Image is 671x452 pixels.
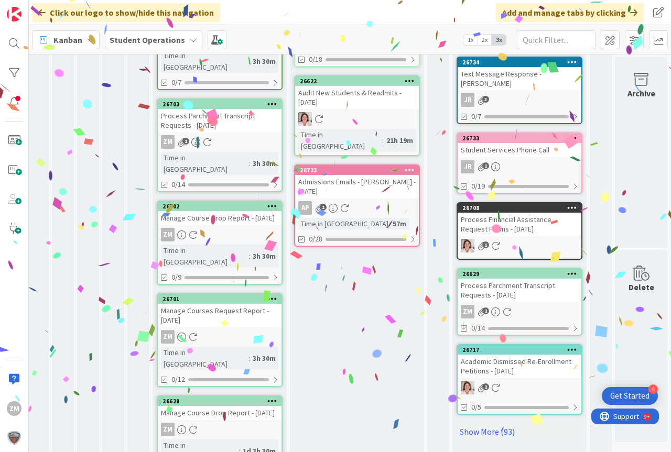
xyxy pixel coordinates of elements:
[248,56,250,67] span: :
[482,383,489,390] span: 2
[457,133,582,194] a: 26733Student Services Phone CallJR0/19
[482,162,489,169] span: 1
[482,96,489,103] span: 3
[161,330,175,344] div: ZM
[610,391,650,401] div: Get Started
[300,78,419,85] div: 26622
[182,138,189,145] span: 2
[458,305,581,318] div: ZM
[461,239,474,252] img: EW
[163,203,282,210] div: 26702
[32,3,220,22] div: Click our logo to show/hide this navigation
[298,129,382,152] div: Time in [GEOGRAPHIC_DATA]
[7,431,21,445] img: avatar
[295,86,419,109] div: Audit New Students & Readmits - [DATE]
[458,239,581,252] div: EW
[458,203,581,236] div: 26708Process Financial Assistance Request Forms - [DATE]
[471,181,485,192] span: 0/19
[158,202,282,225] div: 26702Manage Course Drop Report - [DATE]
[309,234,322,245] span: 0/28
[110,35,185,45] b: Student Operations
[462,346,581,354] div: 26717
[158,228,282,241] div: ZM
[295,175,419,198] div: Admissions Emails - [PERSON_NAME] - [DATE]
[248,250,250,262] span: :
[250,250,278,262] div: 3h 30m
[7,401,21,416] div: ZM
[471,402,481,413] span: 0/5
[158,294,282,327] div: 26701Manage Courses Request Report - [DATE]
[158,100,282,132] div: 26703Process Parchment Transcript Requests - [DATE]
[461,305,474,318] div: ZM
[458,269,581,279] div: 26629
[458,345,581,378] div: 26717Academic Dismissed Re-Enrollment Petitions - [DATE]
[458,93,581,107] div: JR
[298,218,388,229] div: Time in [GEOGRAPHIC_DATA]
[161,245,248,268] div: Time in [GEOGRAPHIC_DATA]
[471,111,481,122] span: 0/7
[163,398,282,405] div: 26628
[482,307,489,314] span: 2
[294,75,420,156] a: 26622Audit New Students & Readmits - [DATE]EWTime in [GEOGRAPHIC_DATA]:21h 19m
[53,34,82,46] span: Kanban
[298,201,312,215] div: AP
[457,202,582,260] a: 26708Process Financial Assistance Request Forms - [DATE]EW
[295,76,419,109] div: 26622Audit New Students & Readmits - [DATE]
[248,158,250,169] span: :
[157,293,283,387] a: 26701Manage Courses Request Report - [DATE]ZMTime in [GEOGRAPHIC_DATA]:3h 30m0/12
[462,270,581,278] div: 26629
[161,423,175,436] div: ZM
[458,58,581,90] div: 26734Text Message Response - [PERSON_NAME]
[471,323,485,334] span: 0/14
[171,179,185,190] span: 0/14
[458,355,581,378] div: Academic Dismissed Re-Enrollment Petitions - [DATE]
[158,202,282,211] div: 26702
[158,396,282,406] div: 26628
[458,58,581,67] div: 26734
[458,160,581,173] div: JR
[158,423,282,436] div: ZM
[158,109,282,132] div: Process Parchment Transcript Requests - [DATE]
[478,35,492,45] span: 2x
[390,218,409,229] div: 57m
[53,4,58,13] div: 9+
[22,2,48,14] span: Support
[158,396,282,420] div: 26628Manage Course Drop Report - [DATE]
[161,135,175,149] div: ZM
[458,203,581,213] div: 26708
[458,134,581,157] div: 26733Student Services Phone Call
[161,152,248,175] div: Time in [GEOGRAPHIC_DATA]
[496,3,644,22] div: Add and manage tabs by clicking
[171,77,181,88] span: 0/7
[250,56,278,67] div: 3h 30m
[462,135,581,142] div: 26733
[295,76,419,86] div: 26622
[458,345,581,355] div: 26717
[458,67,581,90] div: Text Message Response - [PERSON_NAME]
[294,164,420,247] a: 26723Admissions Emails - [PERSON_NAME] - [DATE]APTime in [GEOGRAPHIC_DATA]:57m0/28
[158,406,282,420] div: Manage Course Drop Report - [DATE]
[298,112,312,126] img: EW
[300,167,419,174] div: 26723
[171,272,181,283] span: 0/9
[648,384,658,394] div: 4
[461,160,474,173] div: JR
[517,30,596,49] input: Quick Filter...
[458,269,581,302] div: 26629Process Parchment Transcript Requests - [DATE]
[463,35,478,45] span: 1x
[462,204,581,212] div: 26708
[295,112,419,126] div: EW
[382,135,384,146] span: :
[384,135,416,146] div: 21h 19m
[157,98,283,192] a: 26703Process Parchment Transcript Requests - [DATE]ZMTime in [GEOGRAPHIC_DATA]:3h 30m0/14
[320,204,327,211] span: 1
[457,268,582,336] a: 26629Process Parchment Transcript Requests - [DATE]ZM0/14
[388,218,390,229] span: :
[158,135,282,149] div: ZM
[627,87,655,100] div: Archive
[462,59,581,66] div: 26734
[171,374,185,385] span: 0/12
[458,213,581,236] div: Process Financial Assistance Request Forms - [DATE]
[7,7,21,21] img: Visit kanbanzone.com
[158,294,282,304] div: 26701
